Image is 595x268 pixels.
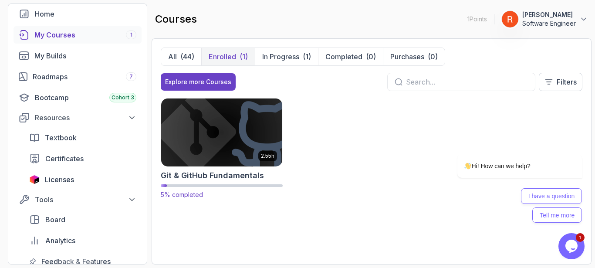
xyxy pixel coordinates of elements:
[161,191,203,198] span: 5% completed
[201,48,255,65] button: Enrolled(1)
[41,256,111,267] span: Feedback & Features
[35,92,136,103] div: Bootcamp
[24,129,142,146] a: textbook
[33,71,136,82] div: Roadmaps
[522,19,576,28] p: Software Engineer
[112,94,134,101] span: Cohort 3
[130,31,132,38] span: 1
[14,26,142,44] a: courses
[35,112,136,123] div: Resources
[429,75,586,229] iframe: chat widget
[406,77,528,87] input: Search...
[129,73,133,80] span: 7
[34,51,136,61] div: My Builds
[158,97,285,168] img: Git & GitHub Fundamentals card
[390,51,424,62] p: Purchases
[165,78,231,86] div: Explore more Courses
[501,10,588,28] button: user profile image[PERSON_NAME]Software Engineer
[558,233,586,259] iframe: chat widget
[14,89,142,106] a: bootcamp
[161,170,264,182] h2: Git & GitHub Fundamentals
[14,47,142,64] a: builds
[35,9,136,19] div: Home
[180,51,194,62] div: (44)
[428,51,438,62] div: (0)
[318,48,383,65] button: Completed(0)
[262,51,299,62] p: In Progress
[209,51,236,62] p: Enrolled
[168,51,177,62] p: All
[522,10,576,19] p: [PERSON_NAME]
[255,48,318,65] button: In Progress(1)
[45,153,84,164] span: Certificates
[35,194,136,205] div: Tools
[161,73,236,91] button: Explore more Courses
[240,51,248,62] div: (1)
[502,11,518,27] img: user profile image
[24,211,142,228] a: board
[383,48,445,65] button: Purchases(0)
[24,232,142,249] a: analytics
[45,132,77,143] span: Textbook
[14,5,142,23] a: home
[539,73,582,91] button: Filters
[45,235,75,246] span: Analytics
[24,150,142,167] a: certificates
[45,214,65,225] span: Board
[14,68,142,85] a: roadmaps
[366,51,376,62] div: (0)
[29,175,40,184] img: jetbrains icon
[155,12,197,26] h2: courses
[261,153,274,159] p: 2.55h
[24,171,142,188] a: licenses
[14,192,142,207] button: Tools
[14,110,142,126] button: Resources
[325,51,362,62] p: Completed
[467,15,487,24] p: 1 Points
[34,30,136,40] div: My Courses
[303,51,311,62] div: (1)
[45,174,74,185] span: Licenses
[161,48,201,65] button: All(44)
